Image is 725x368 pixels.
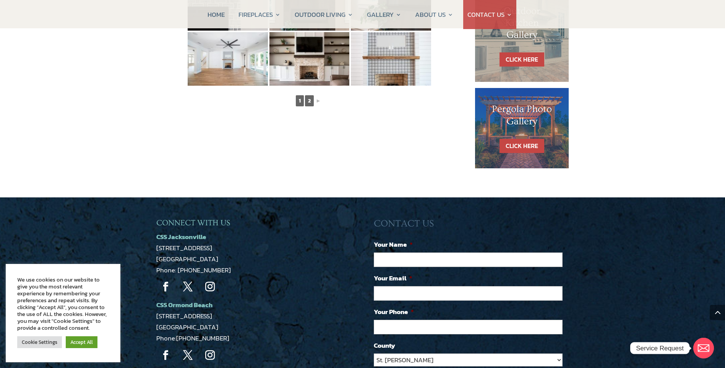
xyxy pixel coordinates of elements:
a: CSS Jacksonville [156,232,206,242]
a: Accept All [66,336,97,348]
a: CLICK HERE [500,52,544,67]
label: Your Name [374,240,413,249]
a: Follow on Facebook [156,277,175,296]
img: 23 [269,32,350,86]
img: 22 [188,32,268,86]
span: 1 [296,95,304,106]
img: 24 [351,32,431,86]
h1: Pergola Photo Gallery [490,103,554,131]
span: CONNECT WITH US [156,218,230,227]
a: ► [315,96,322,106]
a: Follow on X [178,346,198,365]
a: [STREET_ADDRESS] [156,243,212,253]
a: [GEOGRAPHIC_DATA] [156,322,218,332]
a: Follow on X [178,277,198,296]
label: County [374,341,395,350]
h3: CONTACT US [374,218,569,233]
a: Follow on Instagram [201,277,220,296]
label: Your Email [374,274,412,282]
a: CSS Ormond Beach [156,300,212,310]
a: Cookie Settings [17,336,62,348]
a: [GEOGRAPHIC_DATA] [156,254,218,264]
div: We use cookies on our website to give you the most relevant experience by remembering your prefer... [17,276,109,331]
a: Email [693,338,714,358]
a: CLICK HERE [500,139,544,153]
a: Phone: [PHONE_NUMBER] [156,265,231,275]
span: Phone: [156,333,229,343]
a: [PHONE_NUMBER] [176,333,229,343]
a: Follow on Instagram [201,346,220,365]
a: Follow on Facebook [156,346,175,365]
label: Your Phone [374,308,414,316]
a: 2 [305,95,314,106]
a: [STREET_ADDRESS] [156,311,212,321]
